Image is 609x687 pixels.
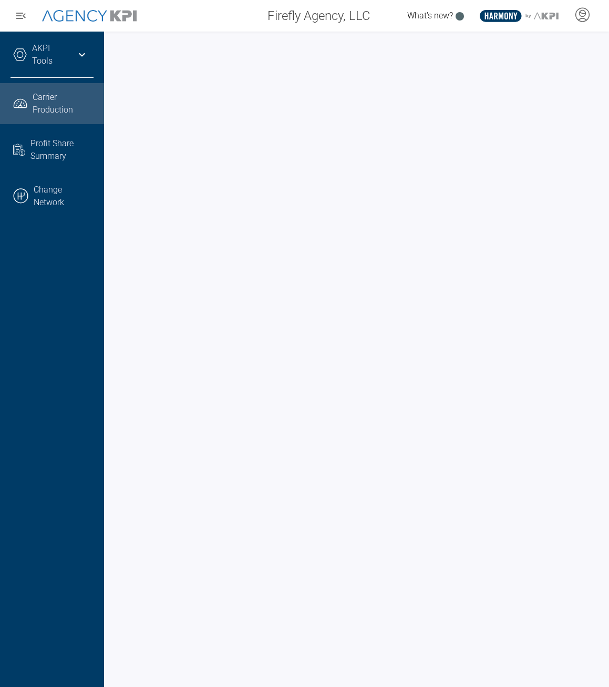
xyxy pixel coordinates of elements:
a: AKPI Tools [32,42,68,67]
span: Carrier Production [33,91,94,116]
img: AgencyKPI [42,10,137,22]
span: What's new? [407,11,453,21]
span: Firefly Agency, LLC [267,6,370,25]
span: Profit Share Summary [30,137,94,163]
